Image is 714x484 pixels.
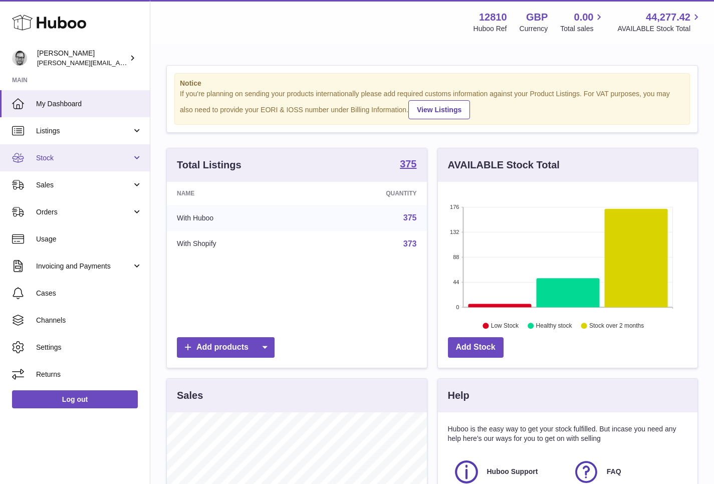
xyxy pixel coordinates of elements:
span: My Dashboard [36,99,142,109]
span: Settings [36,343,142,352]
img: tab_keywords_by_traffic_grey.svg [100,63,108,71]
span: Usage [36,234,142,244]
span: Channels [36,316,142,325]
span: Orders [36,207,132,217]
td: With Shopify [167,231,307,257]
img: alex@digidistiller.com [12,51,27,66]
span: 0.00 [574,11,594,24]
a: 375 [400,159,416,171]
div: Currency [520,24,548,34]
span: Sales [36,180,132,190]
a: Add products [177,337,275,358]
strong: 12810 [479,11,507,24]
text: 88 [453,254,459,260]
img: logo_orange.svg [16,16,24,24]
span: Invoicing and Payments [36,262,132,271]
span: [PERSON_NAME][EMAIL_ADDRESS][DOMAIN_NAME] [37,59,201,67]
h3: Total Listings [177,158,242,172]
h3: Help [448,389,469,402]
span: 44,277.42 [646,11,690,24]
div: Keywords by Traffic [111,64,169,71]
a: 0.00 Total sales [560,11,605,34]
text: 132 [450,229,459,235]
span: Listings [36,126,132,136]
a: 44,277.42 AVAILABLE Stock Total [617,11,702,34]
span: Stock [36,153,132,163]
span: Cases [36,289,142,298]
span: Huboo Support [487,467,538,476]
div: v 4.0.25 [28,16,49,24]
text: 0 [456,304,459,310]
span: FAQ [607,467,621,476]
h3: AVAILABLE Stock Total [448,158,560,172]
a: 373 [403,239,417,248]
a: Add Stock [448,337,504,358]
div: Huboo Ref [473,24,507,34]
text: 176 [450,204,459,210]
div: [PERSON_NAME] [37,49,127,68]
div: If you're planning on sending your products internationally please add required customs informati... [180,89,684,119]
img: tab_domain_overview_orange.svg [27,63,35,71]
text: 44 [453,279,459,285]
div: Domain: [DOMAIN_NAME] [26,26,110,34]
span: Total sales [560,24,605,34]
strong: GBP [526,11,548,24]
a: Log out [12,390,138,408]
strong: Notice [180,79,684,88]
th: Quantity [307,182,427,205]
p: Huboo is the easy way to get your stock fulfilled. But incase you need any help here's our ways f... [448,424,688,443]
img: website_grey.svg [16,26,24,34]
a: View Listings [408,100,470,119]
div: Domain Overview [38,64,90,71]
text: Healthy stock [536,322,572,329]
text: Low Stock [491,322,519,329]
span: AVAILABLE Stock Total [617,24,702,34]
strong: 375 [400,159,416,169]
td: With Huboo [167,205,307,231]
a: 375 [403,213,417,222]
th: Name [167,182,307,205]
h3: Sales [177,389,203,402]
span: Returns [36,370,142,379]
text: Stock over 2 months [589,322,644,329]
